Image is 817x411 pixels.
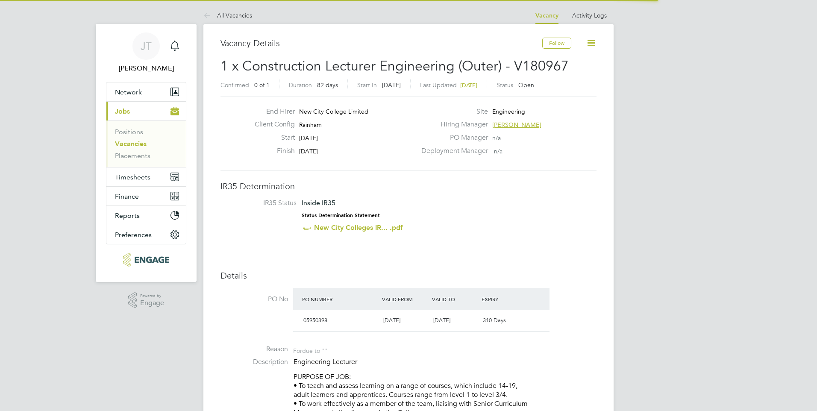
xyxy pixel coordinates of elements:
a: Activity Logs [572,12,607,19]
span: Powered by [140,292,164,299]
p: Engineering Lecturer [294,358,597,367]
span: n/a [494,147,503,155]
span: Jobs [115,107,130,115]
h3: IR35 Determination [220,181,597,192]
span: 1 x Construction Lecturer Engineering (Outer) - V180967 [220,58,569,74]
button: Timesheets [106,167,186,186]
nav: Main navigation [96,24,197,282]
button: Follow [542,38,571,49]
a: Powered byEngage [128,292,165,308]
img: provision-recruitment-logo-retina.png [123,253,169,267]
span: Finance [115,192,139,200]
label: Start In [357,81,377,89]
span: Engineering [492,108,525,115]
span: Preferences [115,231,152,239]
h3: Vacancy Details [220,38,542,49]
div: Valid From [380,291,430,307]
label: Duration [289,81,312,89]
label: Deployment Manager [416,147,488,156]
button: Jobs [106,102,186,120]
button: Preferences [106,225,186,244]
span: Reports [115,211,140,220]
span: James Tarling [106,63,186,73]
a: New City Colleges IR... .pdf [314,223,403,232]
label: Site [416,107,488,116]
span: Inside IR35 [302,199,335,207]
label: Description [220,358,288,367]
a: Placements [115,152,150,160]
label: Last Updated [420,81,457,89]
a: Vacancies [115,140,147,148]
a: Positions [115,128,143,136]
a: All Vacancies [203,12,252,19]
span: JT [141,41,152,52]
label: PO No [220,295,288,304]
strong: Status Determination Statement [302,212,380,218]
span: 310 Days [483,317,506,324]
button: Network [106,82,186,101]
label: Start [248,133,295,142]
a: JT[PERSON_NAME] [106,32,186,73]
div: Jobs [106,120,186,167]
div: Expiry [479,291,529,307]
span: [DATE] [460,82,477,89]
span: 05950398 [303,317,327,324]
span: Engage [140,299,164,307]
div: For due to "" [293,345,328,355]
label: Finish [248,147,295,156]
button: Finance [106,187,186,205]
span: New City College Limited [299,108,368,115]
label: Status [497,81,513,89]
span: Network [115,88,142,96]
button: Reports [106,206,186,225]
span: [DATE] [299,147,318,155]
span: [DATE] [299,134,318,142]
span: [DATE] [383,317,400,324]
label: PO Manager [416,133,488,142]
label: IR35 Status [229,199,297,208]
span: Open [518,81,534,89]
a: Vacancy [535,12,558,19]
span: Rainham [299,121,322,129]
span: [DATE] [433,317,450,324]
div: Valid To [430,291,480,307]
span: [PERSON_NAME] [492,121,541,129]
span: 0 of 1 [254,81,270,89]
span: 82 days [317,81,338,89]
h3: Details [220,270,597,281]
span: n/a [492,134,501,142]
label: Reason [220,345,288,354]
a: Go to home page [106,253,186,267]
span: [DATE] [382,81,401,89]
label: Client Config [248,120,295,129]
label: Confirmed [220,81,249,89]
div: PO Number [300,291,380,307]
span: Timesheets [115,173,150,181]
label: Hiring Manager [416,120,488,129]
label: End Hirer [248,107,295,116]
